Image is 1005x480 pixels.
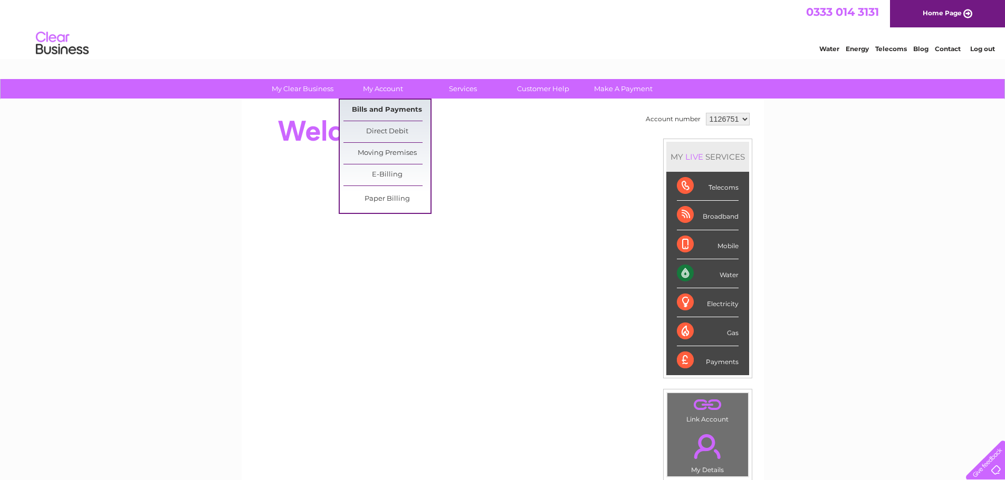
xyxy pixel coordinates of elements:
[846,45,869,53] a: Energy
[339,79,426,99] a: My Account
[677,259,739,288] div: Water
[677,317,739,346] div: Gas
[343,189,430,210] a: Paper Billing
[677,230,739,259] div: Mobile
[254,6,752,51] div: Clear Business is a trading name of Verastar Limited (registered in [GEOGRAPHIC_DATA] No. 3667643...
[875,45,907,53] a: Telecoms
[667,425,749,477] td: My Details
[667,393,749,426] td: Link Account
[819,45,839,53] a: Water
[683,152,705,162] div: LIVE
[259,79,346,99] a: My Clear Business
[666,142,749,172] div: MY SERVICES
[935,45,961,53] a: Contact
[343,143,430,164] a: Moving Premises
[419,79,506,99] a: Services
[677,201,739,230] div: Broadband
[670,428,745,465] a: .
[643,110,703,128] td: Account number
[677,346,739,375] div: Payments
[580,79,667,99] a: Make A Payment
[670,396,745,414] a: .
[913,45,929,53] a: Blog
[677,288,739,317] div: Electricity
[677,172,739,201] div: Telecoms
[343,121,430,142] a: Direct Debit
[500,79,587,99] a: Customer Help
[343,164,430,185] a: E-Billing
[806,5,879,18] a: 0333 014 3131
[343,100,430,121] a: Bills and Payments
[35,27,89,60] img: logo.png
[970,45,995,53] a: Log out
